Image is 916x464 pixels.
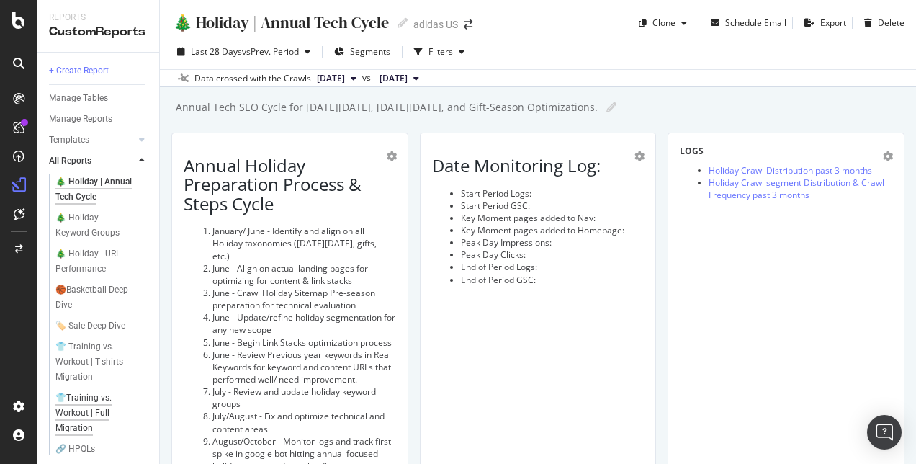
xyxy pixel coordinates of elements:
[49,63,149,79] a: + Create Report
[194,72,311,85] div: Data crossed with the Crawls
[461,200,645,212] li: Start Period GSC:
[212,287,396,311] li: June - Crawl Holiday Sitemap Pre-season preparation for technical evaluation
[867,415,902,450] div: Open Intercom Messenger
[680,145,704,157] strong: LOGS
[387,151,397,161] div: gear
[883,151,893,161] div: gear
[55,174,149,205] a: 🎄 Holiday | Annual Tech Cycle
[212,336,396,349] li: June - Begin Link Stacks optimization process
[725,17,786,29] div: Schedule Email
[55,246,149,277] a: 🎄 Holiday | URL Performance
[380,72,408,85] span: 2025 Jul. 22nd
[413,17,458,32] div: adidas US
[49,153,91,169] div: All Reports
[461,212,645,224] li: Key Moment pages added to Nav:
[317,72,345,85] span: 2025 Aug. 19th
[191,45,242,58] span: Last 28 Days
[652,17,675,29] div: Clone
[55,391,141,436] div: 👕Training vs. Workout | Full Migration
[55,246,139,277] div: 🎄 Holiday | URL Performance
[55,282,136,313] div: 🏀Basketball Deep Dive
[49,91,149,106] a: Manage Tables
[709,177,884,201] a: Holiday Crawl segment Distribution & Crawl Frequency past 3 months
[184,156,396,213] h1: Annual Holiday Preparation Process & Steps Cycle
[606,102,616,112] i: Edit report name
[408,40,470,63] button: Filters
[55,318,149,334] a: 🏷️ Sale Deep Dive
[212,225,396,262] li: January/ June - Identify and align on all Holiday taxonomies ([DATE][DATE], gifts, etc.)
[49,24,148,40] div: CustomReports
[49,133,89,148] div: Templates
[633,12,693,35] button: Clone
[55,282,149,313] a: 🏀Basketball Deep Dive
[705,12,786,35] button: Schedule Email
[461,236,645,249] li: Peak Day Impressions:
[799,12,846,35] button: Export
[428,45,453,58] div: Filters
[55,318,125,334] div: 🏷️ Sale Deep Dive
[55,339,142,385] div: 👕 Training vs. Workout | T-shirts Migration
[461,224,645,236] li: Key Moment pages added to Homepage:
[634,151,645,161] div: gear
[55,174,139,205] div: 🎄 Holiday | Annual Tech Cycle
[212,311,396,336] li: June - Update/refine holiday segmentation for any new scope
[878,17,904,29] div: Delete
[461,261,645,273] li: End of Period Logs:
[49,112,112,127] div: Manage Reports
[858,12,904,35] button: Delete
[461,187,645,200] li: Start Period Logs:
[49,153,135,169] a: All Reports
[212,385,396,410] li: July - Review and update holiday keyword groups
[350,45,390,58] span: Segments
[55,210,138,241] div: 🎄 Holiday | Keyword Groups
[709,164,872,177] a: Holiday Crawl Distribution past 3 months
[432,156,645,175] h1: Date Monitoring Log:
[362,71,374,84] span: vs
[820,17,846,29] div: Export
[212,410,396,434] li: July/August - Fix and optimize technical and content areas
[174,100,598,115] div: Annual Tech SEO Cycle for [DATE][DATE], [DATE][DATE], and Gift-Season Optimizations.
[171,40,316,63] button: Last 28 DaysvsPrev. Period
[311,70,362,87] button: [DATE]
[171,12,389,34] div: 🎄 Holiday | Annual Tech Cycle
[49,112,149,127] a: Manage Reports
[374,70,425,87] button: [DATE]
[55,339,149,385] a: 👕 Training vs. Workout | T-shirts Migration
[461,249,645,261] li: Peak Day Clicks:
[398,18,408,28] i: Edit report name
[212,349,396,385] li: June - Review Previous year keywords in Real Keywords for keyword and content URLs that performed...
[49,91,108,106] div: Manage Tables
[49,133,135,148] a: Templates
[242,45,299,58] span: vs Prev. Period
[55,391,149,436] a: 👕Training vs. Workout | Full Migration
[55,210,149,241] a: 🎄 Holiday | Keyword Groups
[212,262,396,287] li: June - Align on actual landing pages for optimizing for content & link stacks
[464,19,472,30] div: arrow-right-arrow-left
[328,40,396,63] button: Segments
[49,63,109,79] div: + Create Report
[461,274,645,286] li: End of Period GSC:
[49,12,148,24] div: Reports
